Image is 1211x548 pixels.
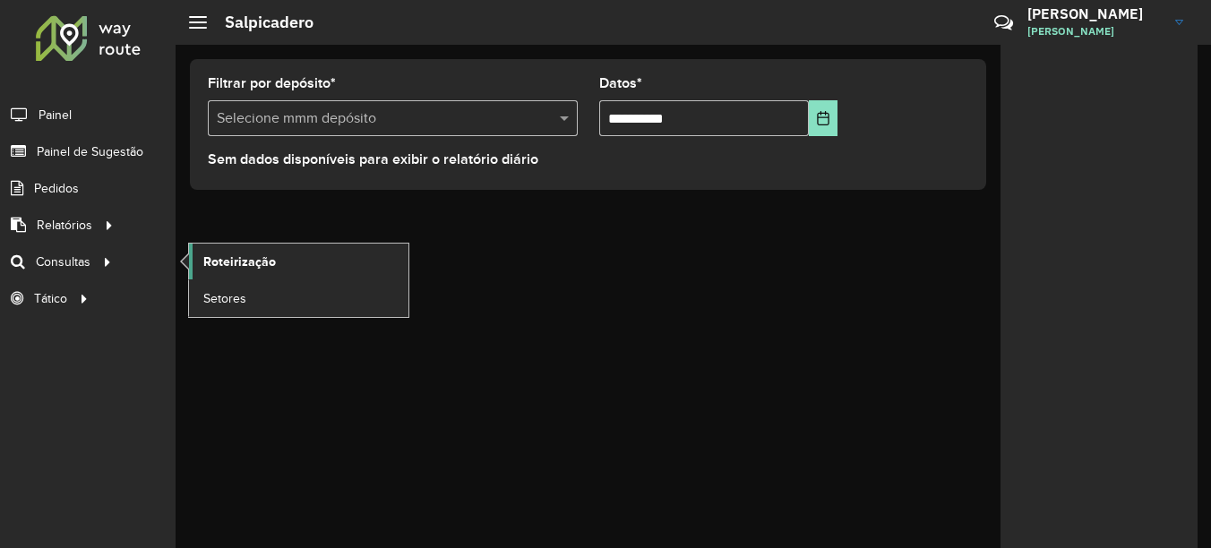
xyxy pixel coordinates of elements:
[1027,5,1162,22] h3: [PERSON_NAME]
[207,13,313,32] h2: Salpicadero
[208,149,538,170] label: Sem dados disponíveis para exibir o relatório diário
[1027,23,1162,39] span: [PERSON_NAME]
[189,244,408,279] a: Roteirização
[984,4,1023,42] a: Contato Rápido
[34,179,79,198] span: Pedidos
[39,106,72,124] span: Painel
[208,75,331,90] font: Filtrar por depósito
[37,216,92,235] span: Relatórios
[599,75,637,90] font: Datos
[37,142,143,161] span: Painel de Sugestão
[189,280,408,316] a: Setores
[36,253,90,271] span: Consultas
[203,289,246,308] span: Setores
[809,100,838,136] button: Elija la fecha
[34,289,67,308] span: Tático
[203,253,276,271] span: Roteirização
